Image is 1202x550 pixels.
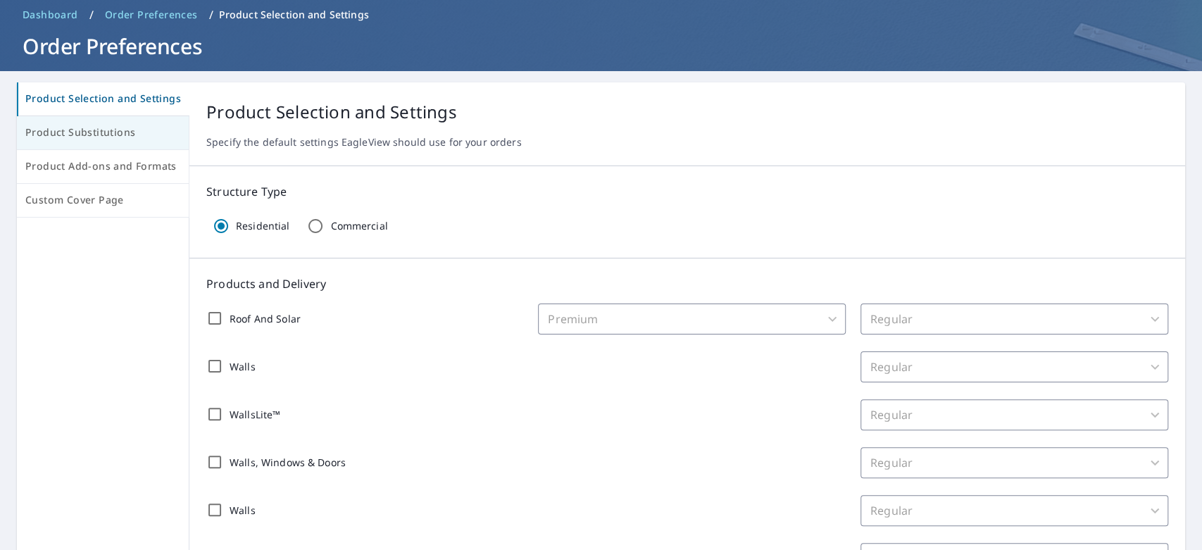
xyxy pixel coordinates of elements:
[538,304,846,335] div: Premium
[860,351,1168,382] div: Regular
[105,8,198,22] span: Order Preferences
[860,399,1168,430] div: Regular
[17,32,1185,61] h1: Order Preferences
[25,158,180,175] span: Product Add-ons and Formats
[236,220,289,232] p: Residential
[219,8,369,22] p: Product Selection and Settings
[860,495,1168,526] div: Regular
[230,311,301,326] p: Roof And Solar
[206,275,1168,292] p: Products and Delivery
[23,8,78,22] span: Dashboard
[25,124,180,142] span: Product Substitutions
[25,90,181,108] span: Product Selection and Settings
[330,220,387,232] p: Commercial
[206,136,1168,149] p: Specify the default settings EagleView should use for your orders
[209,6,213,23] li: /
[230,407,280,422] p: WallsLite™
[230,359,256,374] p: Walls
[860,304,1168,335] div: Regular
[206,183,1168,200] p: Structure Type
[17,82,189,218] div: tab-list
[230,455,346,470] p: Walls, Windows & Doors
[17,4,1185,26] nav: breadcrumb
[17,4,84,26] a: Dashboard
[206,99,1168,125] p: Product Selection and Settings
[25,192,180,209] span: Custom Cover Page
[860,447,1168,478] div: Regular
[230,503,256,518] p: Walls
[99,4,204,26] a: Order Preferences
[89,6,94,23] li: /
